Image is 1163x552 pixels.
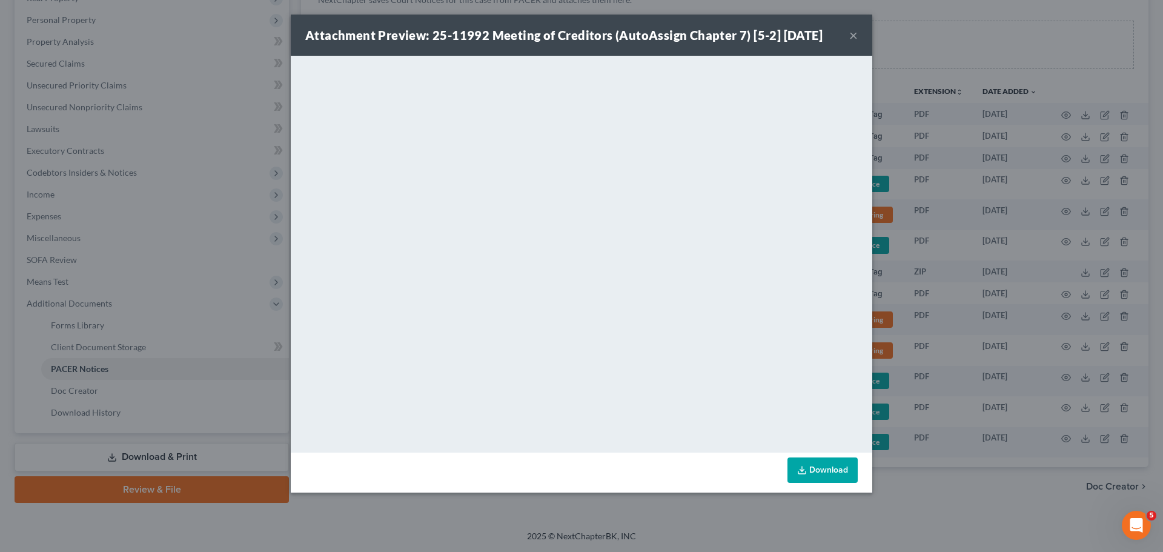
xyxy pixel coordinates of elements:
[787,457,858,483] a: Download
[849,28,858,42] button: ×
[305,28,823,42] strong: Attachment Preview: 25-11992 Meeting of Creditors (AutoAssign Chapter 7) [5-2] [DATE]
[1147,511,1156,520] span: 5
[291,56,872,450] iframe: <object ng-attr-data='[URL][DOMAIN_NAME]' type='application/pdf' width='100%' height='650px'></ob...
[1122,511,1151,540] iframe: Intercom live chat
